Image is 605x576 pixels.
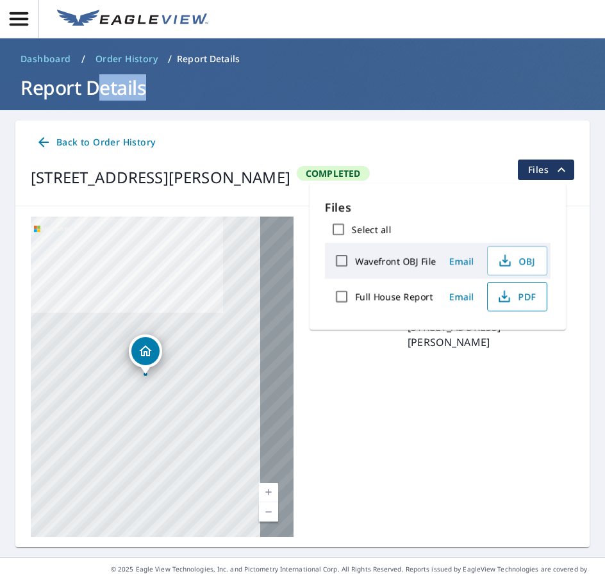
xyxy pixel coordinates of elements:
[95,53,158,65] span: Order History
[487,246,547,276] button: OBJ
[31,166,290,189] div: [STREET_ADDRESS][PERSON_NAME]
[57,10,208,29] img: EV Logo
[325,199,551,216] p: Files
[446,255,477,267] span: Email
[495,289,536,304] span: PDF
[49,2,216,37] a: EV Logo
[81,51,85,67] li: /
[355,291,433,303] label: Full House Report
[15,49,76,69] a: Dashboard
[168,51,172,67] li: /
[259,483,278,502] a: Current Level 17, Zoom In
[298,167,369,179] span: Completed
[487,282,547,311] button: PDF
[352,224,391,236] label: Select all
[495,253,536,268] span: OBJ
[441,287,482,307] button: Email
[517,160,574,180] button: filesDropdownBtn-67102905
[36,135,155,151] span: Back to Order History
[90,49,163,69] a: Order History
[15,49,590,69] nav: breadcrumb
[259,502,278,522] a: Current Level 17, Zoom Out
[408,319,574,350] p: [STREET_ADDRESS][PERSON_NAME]
[15,74,590,101] h1: Report Details
[446,291,477,303] span: Email
[355,255,436,267] label: Wavefront OBJ File
[129,334,162,374] div: Dropped pin, building 1, Residential property, 3775 W Dugger Ave West Terre Haute, IN 47885
[31,131,160,154] a: Back to Order History
[21,53,71,65] span: Dashboard
[177,53,240,65] p: Report Details
[441,251,482,271] button: Email
[528,162,569,177] span: Files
